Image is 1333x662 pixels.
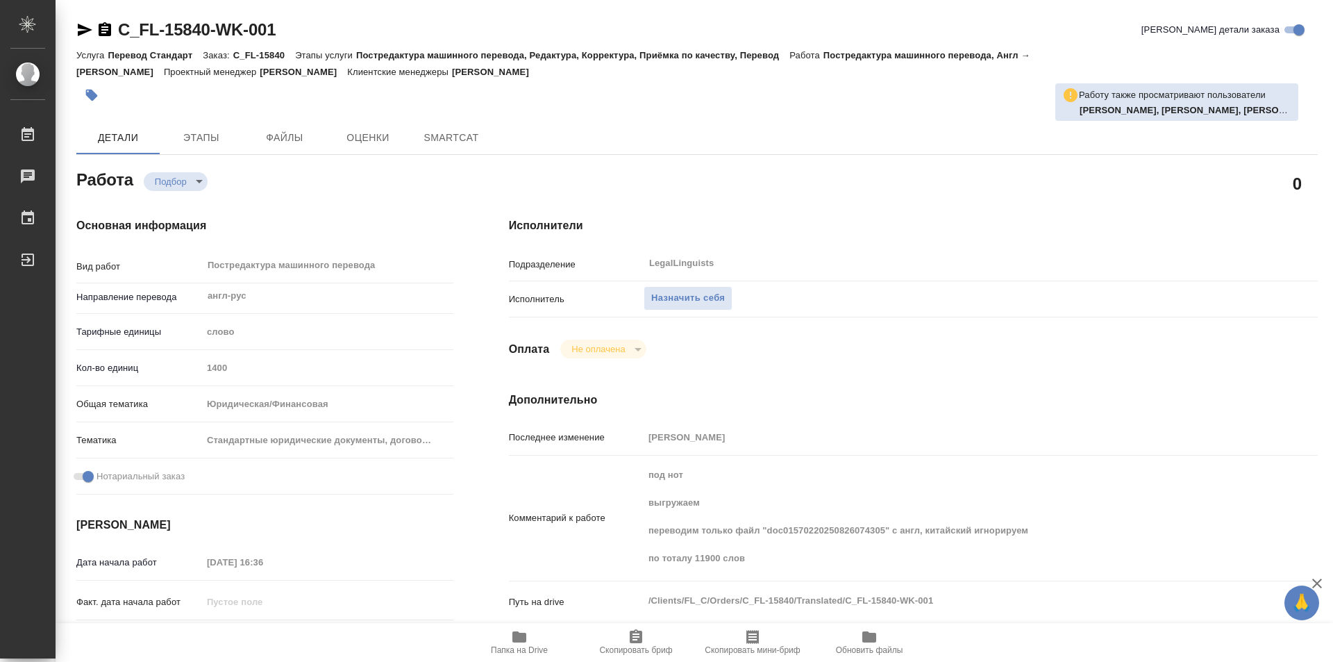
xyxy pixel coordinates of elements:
[567,343,629,355] button: Не оплачена
[76,517,453,533] h4: [PERSON_NAME]
[97,470,185,483] span: Нотариальный заказ
[144,172,208,191] div: Подбор
[452,67,539,77] p: [PERSON_NAME]
[151,176,191,188] button: Подбор
[491,645,548,655] span: Папка на Drive
[202,429,453,452] div: Стандартные юридические документы, договоры, уставы
[76,397,202,411] p: Общая тематика
[811,623,928,662] button: Обновить файлы
[509,258,644,272] p: Подразделение
[1080,105,1321,115] b: [PERSON_NAME], [PERSON_NAME], [PERSON_NAME]
[233,50,295,60] p: C_FL-15840
[202,358,453,378] input: Пустое поле
[509,595,644,609] p: Путь на drive
[599,645,672,655] span: Скопировать бриф
[76,433,202,447] p: Тематика
[356,50,789,60] p: Постредактура машинного перевода, Редактура, Корректура, Приёмка по качеству, Перевод
[97,22,113,38] button: Скопировать ссылку
[644,286,732,311] button: Назначить себя
[76,166,133,191] h2: Работа
[76,556,202,570] p: Дата начала работ
[76,290,202,304] p: Направление перевода
[560,340,646,358] div: Подбор
[76,22,93,38] button: Скопировать ссылку для ЯМессенджера
[202,552,324,572] input: Пустое поле
[578,623,694,662] button: Скопировать бриф
[1079,88,1266,102] p: Работу также просматривают пользователи
[1284,586,1319,620] button: 🙏
[118,20,276,39] a: C_FL-15840-WK-001
[509,511,644,525] p: Комментарий к работе
[76,260,202,274] p: Вид работ
[164,67,260,77] p: Проектный менеджер
[461,623,578,662] button: Папка на Drive
[789,50,823,60] p: Работа
[85,129,151,147] span: Детали
[705,645,800,655] span: Скопировать мини-бриф
[694,623,811,662] button: Скопировать мини-бриф
[509,341,550,358] h4: Оплата
[202,320,453,344] div: слово
[203,50,233,60] p: Заказ:
[251,129,318,147] span: Файлы
[76,595,202,609] p: Факт. дата начала работ
[76,361,202,375] p: Кол-во единиц
[1080,104,1291,117] p: Фадеева Елена, Сидоренко Ольга, Солдатенкова Татьяна
[260,67,347,77] p: [PERSON_NAME]
[509,292,644,306] p: Исполнитель
[347,67,452,77] p: Клиентские менеджеры
[644,589,1250,613] textarea: /Clients/FL_C/Orders/C_FL-15840/Translated/C_FL-15840-WK-001
[509,431,644,445] p: Последнее изменение
[335,129,401,147] span: Оценки
[1141,23,1280,37] span: [PERSON_NAME] детали заказа
[651,290,725,306] span: Назначить себя
[76,325,202,339] p: Тарифные единицы
[76,80,107,110] button: Добавить тэг
[202,392,453,416] div: Юридическая/Финансовая
[168,129,235,147] span: Этапы
[644,427,1250,447] input: Пустое поле
[509,217,1318,234] h4: Исполнители
[644,463,1250,570] textarea: под нот выгружаем переводим только файл "doc01570220250826074305" с англ, китайский игнорируем по...
[1293,172,1302,195] h2: 0
[836,645,903,655] span: Обновить файлы
[1290,588,1314,618] span: 🙏
[295,50,356,60] p: Этапы услуги
[202,592,324,612] input: Пустое поле
[76,50,108,60] p: Услуга
[418,129,485,147] span: SmartCat
[509,392,1318,408] h4: Дополнительно
[108,50,203,60] p: Перевод Стандарт
[76,217,453,234] h4: Основная информация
